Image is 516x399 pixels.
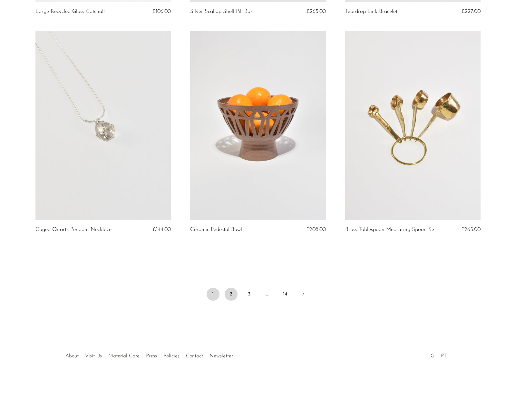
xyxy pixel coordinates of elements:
[345,9,397,15] a: Teardrop Link Bracelet
[190,227,242,233] a: Ceramic Pedestal Bowl
[461,227,481,232] span: £265.00
[426,348,450,361] ul: Social Medias
[186,354,203,359] a: Contact
[225,288,238,301] a: 2
[297,288,310,302] a: Next
[243,288,256,301] a: 3
[35,227,112,233] a: Caged Quartz Pendant Necklace
[462,9,481,14] span: £227.00
[441,354,447,359] a: PT
[62,348,236,361] ul: Quick links
[85,354,102,359] a: Visit Us
[153,227,171,232] span: £144.00
[279,288,292,301] a: 14
[306,227,326,232] span: £208.00
[261,288,274,301] span: …
[35,9,105,15] a: Large Recycled Glass Catchall
[108,354,140,359] a: Material Care
[345,227,436,233] a: Brass Tablespoon Measuring Spoon Set
[65,354,79,359] a: About
[190,9,253,15] a: Silver Scallop Shell Pill Box
[146,354,157,359] a: Press
[163,354,180,359] a: Policies
[429,354,434,359] a: IG
[152,9,171,14] span: £106.00
[307,9,326,14] span: £265.00
[207,288,219,301] span: 1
